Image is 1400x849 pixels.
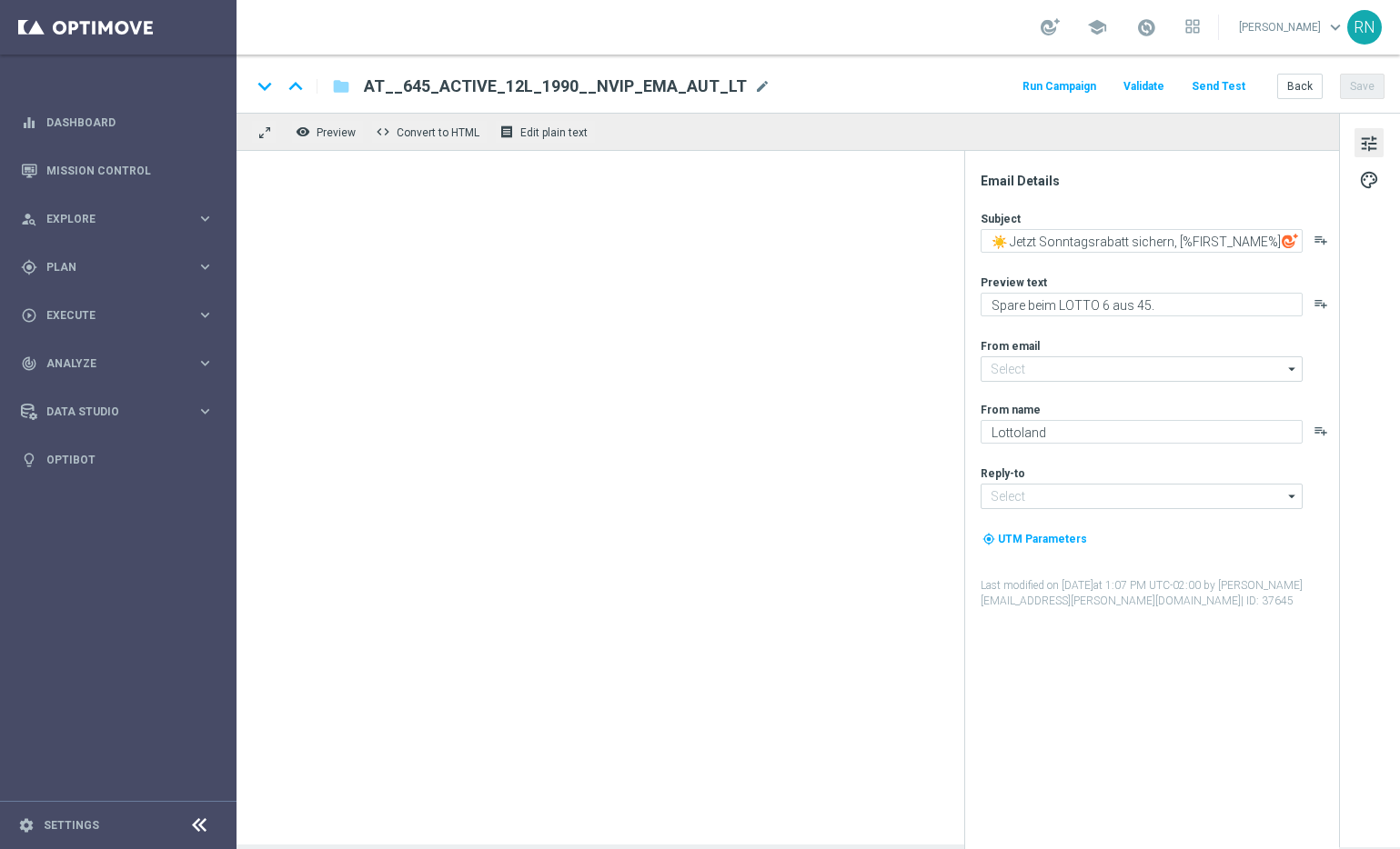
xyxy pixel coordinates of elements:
[21,307,37,324] i: play_circle_outline
[21,259,37,275] i: gps_fixed
[291,120,364,144] button: remove_red_eye Preview
[21,404,196,420] div: Data Studio
[1087,17,1107,37] span: school
[1325,17,1345,37] span: keyboard_arrow_down
[46,98,214,146] a: Dashboard
[330,72,352,101] button: folder
[332,75,350,97] i: folder
[46,406,196,417] span: Data Studio
[282,73,309,100] i: keyboard_arrow_up
[397,126,479,139] span: Convert to HTML
[296,125,310,139] i: remove_red_eye
[1284,357,1302,381] i: arrow_drop_down
[981,212,1021,226] label: Subject
[46,214,196,225] span: Explore
[1314,296,1328,311] button: playlist_add
[1347,10,1382,45] div: RN
[1020,75,1099,99] button: Run Campaign
[21,98,214,146] div: Dashboard
[21,211,37,227] i: person_search
[371,120,488,144] button: code Convert to HTML
[46,435,214,484] a: Optibot
[981,339,1040,354] label: From email
[998,533,1087,545] span: UTM Parameters
[20,115,215,130] button: equalizer Dashboard
[1237,14,1347,41] a: [PERSON_NAME]keyboard_arrow_down
[981,403,1041,417] label: From name
[20,260,215,275] button: gps_fixed Plan keyboard_arrow_right
[1284,484,1302,508] i: arrow_drop_down
[982,533,995,545] i: my_location
[18,817,35,834] i: settings
[46,310,196,321] span: Execute
[1277,74,1323,99] button: Back
[1241,594,1294,607] span: | ID: 37645
[520,126,588,139] span: Edit plain text
[20,453,215,467] button: lightbulb Optibot
[20,356,215,371] button: track_changes Analyze keyboard_arrow_right
[1355,128,1384,157] button: tune
[21,435,214,484] div: Optibot
[1314,233,1328,247] button: playlist_add
[981,529,1089,549] button: my_location UTM Parameters
[21,355,196,372] div: Analyze
[1189,75,1248,99] button: Send Test
[1340,74,1385,99] button: Save
[46,358,196,369] span: Analyze
[196,403,214,420] i: keyboard_arrow_right
[20,308,215,323] button: play_circle_outline Execute keyboard_arrow_right
[21,259,196,275] div: Plan
[981,578,1337,609] label: Last modified on [DATE] at 1:07 PM UTC-02:00 by [PERSON_NAME][EMAIL_ADDRESS][PERSON_NAME][DOMAIN_...
[20,212,215,226] button: person_search Explore keyboard_arrow_right
[1314,424,1328,438] button: playlist_add
[981,356,1303,382] input: Select
[317,126,356,139] span: Preview
[754,78,771,95] span: mode_edit
[981,173,1337,189] div: Email Details
[21,146,214,195] div: Mission Control
[44,820,99,831] a: Settings
[981,466,1025,481] label: Reply-to
[376,125,390,139] span: code
[46,262,196,273] span: Plan
[1359,168,1379,192] span: palette
[21,355,37,372] i: track_changes
[20,405,215,419] button: Data Studio keyboard_arrow_right
[499,125,514,139] i: receipt
[981,484,1303,509] input: Select
[21,211,196,227] div: Explore
[1359,132,1379,155] span: tune
[20,164,215,178] button: Mission Control
[1121,75,1167,99] button: Validate
[196,306,214,324] i: keyboard_arrow_right
[1123,80,1164,93] span: Validate
[46,146,214,195] a: Mission Control
[364,75,747,97] span: AT__645_ACTIVE_12L_1990__NVIP_EMA_AUT_LT
[21,115,37,131] i: equalizer
[495,120,596,144] button: receipt Edit plain text
[196,210,214,227] i: keyboard_arrow_right
[1282,233,1298,249] img: optiGenie.svg
[196,355,214,372] i: keyboard_arrow_right
[251,73,278,100] i: keyboard_arrow_down
[1355,165,1384,194] button: palette
[21,452,37,468] i: lightbulb
[21,307,196,324] div: Execute
[196,258,214,275] i: keyboard_arrow_right
[981,275,1047,290] label: Preview text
